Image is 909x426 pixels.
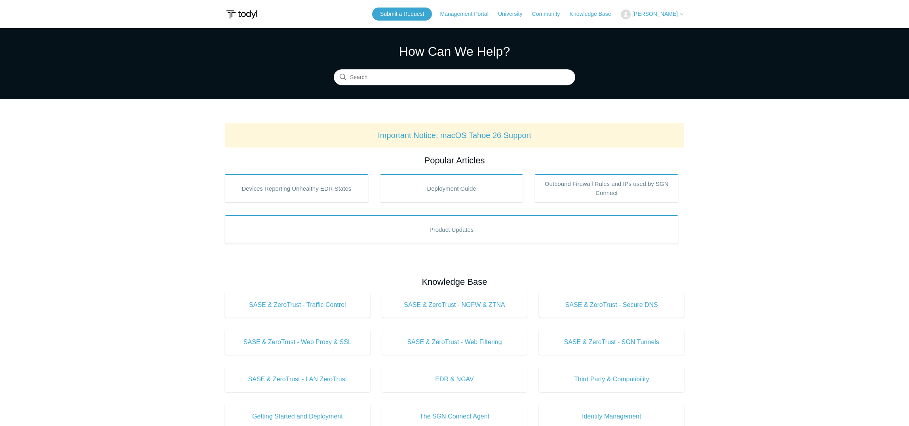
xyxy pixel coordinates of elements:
h2: Knowledge Base [225,275,684,288]
a: SASE & ZeroTrust - SGN Tunnels [539,329,684,355]
a: SASE & ZeroTrust - LAN ZeroTrust [225,367,370,392]
span: EDR & NGAV [394,375,515,384]
a: EDR & NGAV [382,367,527,392]
a: SASE & ZeroTrust - Secure DNS [539,292,684,318]
a: Outbound Firewall Rules and IPs used by SGN Connect [535,174,678,203]
a: Knowledge Base [570,10,619,18]
span: SASE & ZeroTrust - Web Proxy & SSL [237,337,358,347]
a: SASE & ZeroTrust - Traffic Control [225,292,370,318]
a: University [498,10,530,18]
span: Identity Management [551,412,672,421]
span: SASE & ZeroTrust - Traffic Control [237,300,358,310]
a: Deployment Guide [380,174,523,203]
a: Submit a Request [372,8,432,21]
a: Devices Reporting Unhealthy EDR States [225,174,368,203]
span: The SGN Connect Agent [394,412,515,421]
a: Product Updates [225,215,678,244]
a: Management Portal [440,10,496,18]
a: SASE & ZeroTrust - Web Proxy & SSL [225,329,370,355]
span: SASE & ZeroTrust - SGN Tunnels [551,337,672,347]
span: [PERSON_NAME] [632,11,678,17]
a: SASE & ZeroTrust - Web Filtering [382,329,527,355]
h2: Popular Articles [225,154,684,167]
span: Getting Started and Deployment [237,412,358,421]
a: Important Notice: macOS Tahoe 26 Support [378,131,531,140]
span: SASE & ZeroTrust - LAN ZeroTrust [237,375,358,384]
a: Community [532,10,568,18]
a: SASE & ZeroTrust - NGFW & ZTNA [382,292,527,318]
span: SASE & ZeroTrust - Secure DNS [551,300,672,310]
span: Third Party & Compatibility [551,375,672,384]
img: Todyl Support Center Help Center home page [225,7,259,22]
span: SASE & ZeroTrust - NGFW & ZTNA [394,300,515,310]
span: SASE & ZeroTrust - Web Filtering [394,337,515,347]
h1: How Can We Help? [334,42,575,61]
button: [PERSON_NAME] [621,9,684,19]
a: Third Party & Compatibility [539,367,684,392]
input: Search [334,70,575,85]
